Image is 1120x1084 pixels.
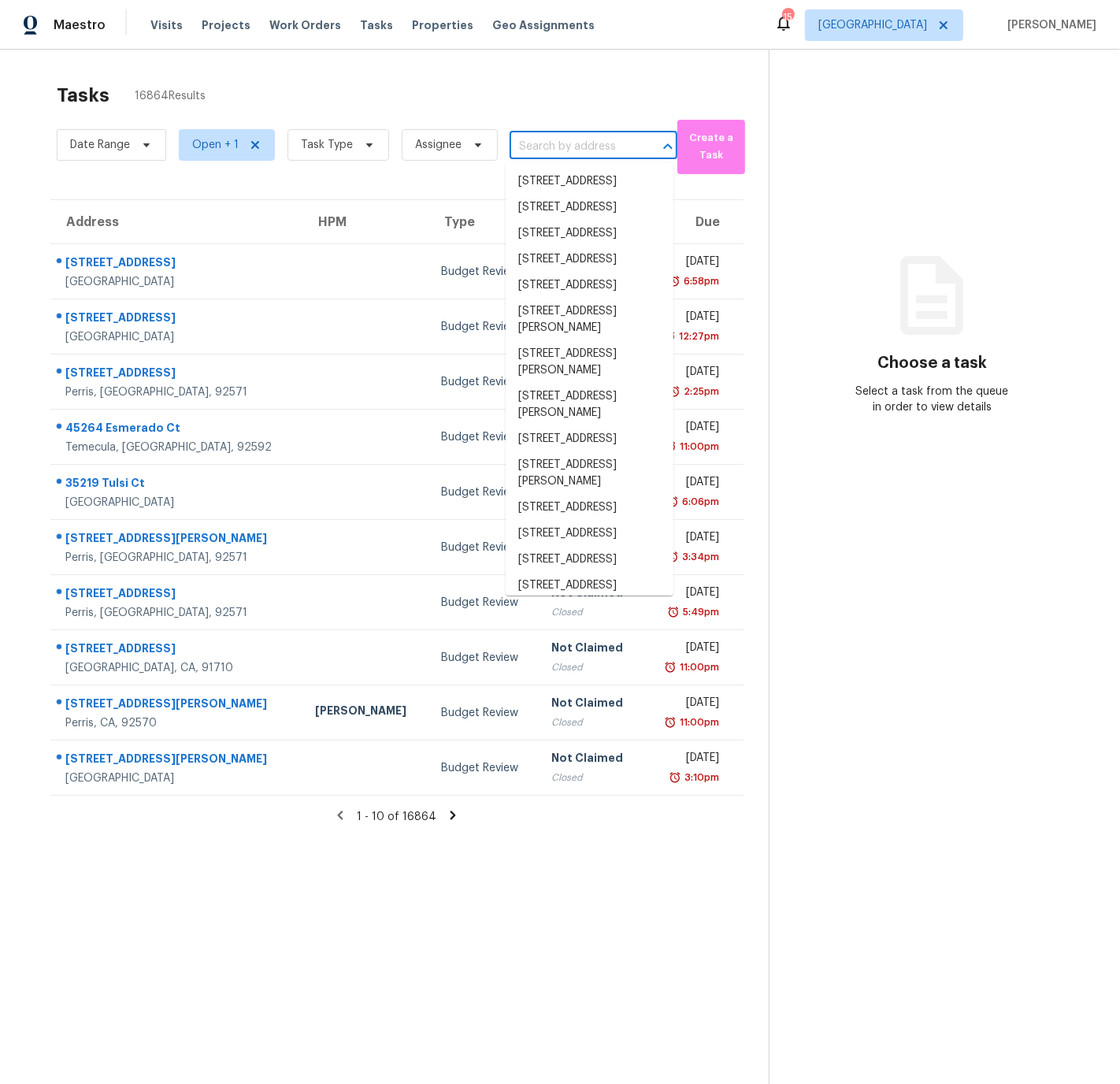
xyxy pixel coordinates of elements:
div: Perris, [GEOGRAPHIC_DATA], 92571 [65,605,290,621]
div: Budget Review [441,374,526,390]
div: Not Claimed [551,750,631,770]
div: [DATE] [656,474,719,494]
div: [STREET_ADDRESS] [65,310,290,329]
div: Budget Review [441,760,526,776]
div: [STREET_ADDRESS] [65,254,290,274]
li: [STREET_ADDRESS][PERSON_NAME] [506,341,673,384]
span: Assignee [415,137,462,153]
span: Properties [412,17,473,33]
div: [STREET_ADDRESS][PERSON_NAME] [65,696,290,715]
div: Budget Review [441,429,526,445]
img: Overdue Alarm Icon [664,715,677,730]
span: Task Type [301,137,353,153]
div: Temecula, [GEOGRAPHIC_DATA], 92592 [65,440,290,455]
div: Budget Review [441,484,526,500]
div: [DATE] [656,640,719,659]
span: [GEOGRAPHIC_DATA] [818,17,927,33]
li: [STREET_ADDRESS] [506,169,673,195]
th: HPM [302,200,428,244]
li: [STREET_ADDRESS] [506,426,673,452]
div: 11:00pm [677,715,719,730]
div: Budget Review [441,540,526,555]
img: Overdue Alarm Icon [668,384,681,399]
div: Not Claimed [551,695,631,715]
div: [DATE] [656,585,719,604]
div: [STREET_ADDRESS] [65,365,290,384]
img: Overdue Alarm Icon [664,659,677,675]
span: Work Orders [269,17,341,33]
th: Due [643,200,744,244]
div: 12:27pm [676,329,719,344]
div: [STREET_ADDRESS] [65,585,290,605]
div: Closed [551,659,631,675]
div: 35219 Tulsi Ct [65,475,290,495]
button: Create a Task [677,120,744,174]
img: Overdue Alarm Icon [668,273,681,289]
li: [STREET_ADDRESS] [506,273,673,299]
div: 6:06pm [679,494,719,510]
span: Tasks [360,20,393,31]
div: 3:34pm [679,549,719,565]
div: 5:49pm [680,604,719,620]
div: [DATE] [656,750,719,770]
div: 3:10pm [681,770,719,785]
span: Create a Task [685,129,736,165]
li: [STREET_ADDRESS] [506,521,673,547]
img: Overdue Alarm Icon [667,604,680,620]
div: [DATE] [656,254,719,273]
div: [GEOGRAPHIC_DATA] [65,274,290,290]
span: Projects [202,17,250,33]
span: Maestro [54,17,106,33]
div: Budget Review [441,264,526,280]
div: Not Claimed [551,640,631,659]
th: Address [50,200,302,244]
div: [GEOGRAPHIC_DATA], CA, 91710 [65,660,290,676]
img: Overdue Alarm Icon [669,770,681,785]
div: [DATE] [656,309,719,329]
li: [STREET_ADDRESS] [506,247,673,273]
li: [STREET_ADDRESS][PERSON_NAME] [506,384,673,426]
div: [STREET_ADDRESS] [65,640,290,660]
div: 45264 Esmerado Ct [65,420,290,440]
span: [PERSON_NAME] [1001,17,1096,33]
div: Perris, CA, 92570 [65,715,290,731]
li: [STREET_ADDRESS] [506,495,673,521]
div: [DATE] [656,419,719,439]
div: Closed [551,770,631,785]
li: [STREET_ADDRESS][PERSON_NAME] [506,452,673,495]
div: 2:25pm [681,384,719,399]
div: [DATE] [656,529,719,549]
li: [STREET_ADDRESS] [506,573,673,599]
span: Geo Assignments [492,17,595,33]
div: 11:00pm [677,659,719,675]
div: [GEOGRAPHIC_DATA] [65,495,290,510]
div: [PERSON_NAME] [315,703,416,722]
div: Budget Review [441,705,526,721]
li: [STREET_ADDRESS] [506,221,673,247]
div: Closed [551,604,631,620]
button: Close [657,135,679,158]
div: Closed [551,715,631,730]
input: Search by address [510,135,633,159]
span: 1 - 10 of 16864 [357,811,436,822]
div: 11:00pm [677,439,719,455]
div: [DATE] [656,364,719,384]
div: [GEOGRAPHIC_DATA] [65,770,290,786]
span: Date Range [70,137,130,153]
div: Perris, [GEOGRAPHIC_DATA], 92571 [65,384,290,400]
div: Budget Review [441,650,526,666]
div: 6:58pm [681,273,719,289]
div: Perris, [GEOGRAPHIC_DATA], 92571 [65,550,290,566]
span: Open + 1 [192,137,239,153]
div: [STREET_ADDRESS][PERSON_NAME] [65,751,290,770]
li: [STREET_ADDRESS] [506,547,673,573]
div: [STREET_ADDRESS][PERSON_NAME] [65,530,290,550]
div: [DATE] [656,695,719,715]
th: Type [428,200,539,244]
div: [GEOGRAPHIC_DATA] [65,329,290,345]
div: 15 [782,9,793,25]
div: Select a task from the queue in order to view details [851,384,1014,415]
div: Budget Review [441,595,526,611]
h3: Choose a task [877,355,987,371]
li: [STREET_ADDRESS] [506,195,673,221]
